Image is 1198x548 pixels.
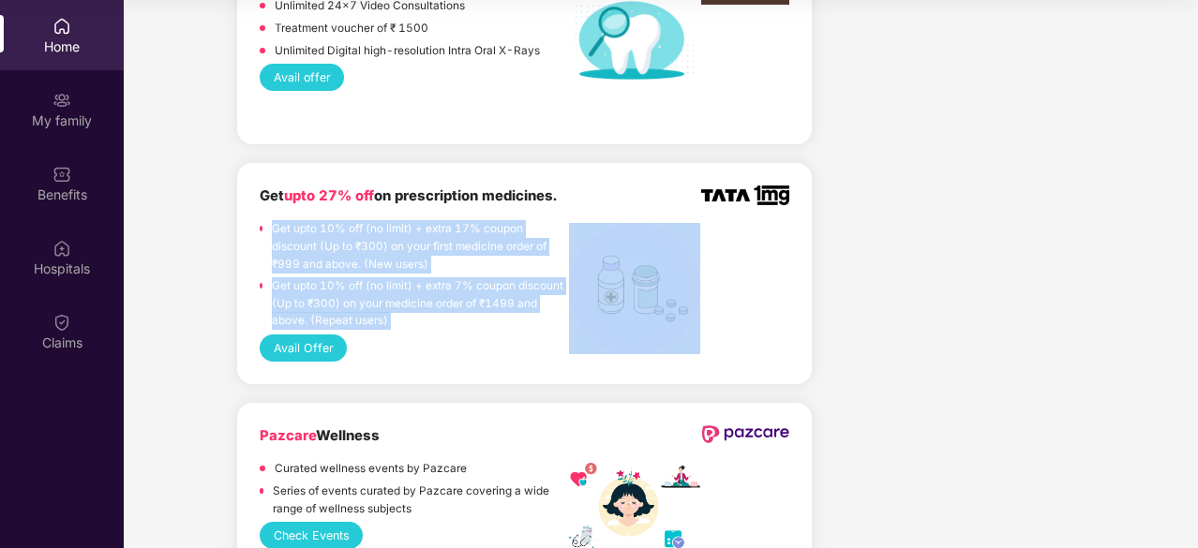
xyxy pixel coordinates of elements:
p: Get upto 10% off (no limit) + extra 7% coupon discount (Up to ₹300) on your medicine order of ₹14... [272,277,569,330]
p: Unlimited Digital high-resolution Intra Oral X-Rays [275,42,540,60]
img: svg+xml;base64,PHN2ZyBpZD0iSG9tZSIgeG1sbnM9Imh0dHA6Ly93d3cudzMub3JnLzIwMDAvc3ZnIiB3aWR0aD0iMjAiIG... [52,17,71,36]
p: Get upto 10% off (no limit) + extra 17% coupon discount (Up to ₹300) on your first medicine order... [272,220,569,273]
button: Avail Offer [260,334,347,362]
img: TATA_1mg_Logo.png [701,185,789,205]
img: newPazcareLogo.svg [701,425,789,442]
span: Pazcare [260,427,316,444]
button: Avail offer [260,64,344,91]
img: svg+xml;base64,PHN2ZyB3aWR0aD0iMjAiIGhlaWdodD0iMjAiIHZpZXdCb3g9IjAgMCAyMCAyMCIgZmlsbD0ibm9uZSIgeG... [52,91,71,110]
p: Treatment voucher of ₹ 1500 [275,20,428,37]
b: Wellness [260,427,380,444]
img: svg+xml;base64,PHN2ZyBpZD0iQ2xhaW0iIHhtbG5zPSJodHRwOi8vd3d3LnczLm9yZy8yMDAwL3N2ZyIgd2lkdGg9IjIwIi... [52,313,71,332]
img: svg+xml;base64,PHN2ZyBpZD0iQmVuZWZpdHMiIHhtbG5zPSJodHRwOi8vd3d3LnczLm9yZy8yMDAwL3N2ZyIgd2lkdGg9Ij... [52,165,71,184]
span: upto 27% off [284,187,374,204]
img: medicines%20(1).png [569,223,700,354]
p: Curated wellness events by Pazcare [275,460,467,478]
p: Series of events curated by Pazcare covering a wide range of wellness subjects [273,482,569,517]
b: Get on prescription medicines. [260,187,557,204]
img: svg+xml;base64,PHN2ZyBpZD0iSG9zcGl0YWxzIiB4bWxucz0iaHR0cDovL3d3dy53My5vcmcvMjAwMC9zdmciIHdpZHRoPS... [52,239,71,258]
